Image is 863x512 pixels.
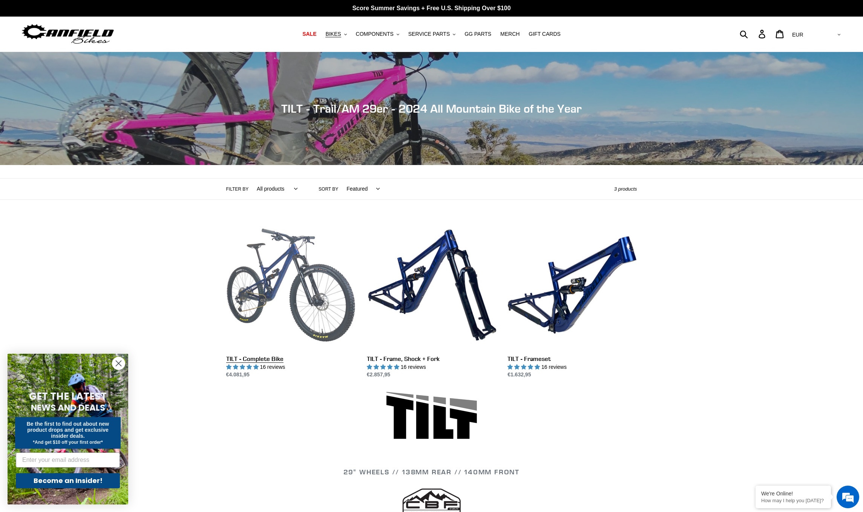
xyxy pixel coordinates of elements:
[356,31,394,37] span: COMPONENTS
[281,102,582,115] span: TILT - Trail/AM 29er - 2024 All Mountain Bike of the Year
[24,38,43,57] img: d_696896380_company_1647369064580_696896380
[112,357,125,370] button: Close dialog
[500,31,520,37] span: MERCH
[4,206,144,232] textarea: Type your message and hit 'Enter'
[124,4,142,22] div: Minimize live chat window
[21,22,115,46] img: Canfield Bikes
[464,31,491,37] span: GG PARTS
[325,31,341,37] span: BIKES
[31,402,105,414] span: NEWS AND DEALS
[614,186,637,192] span: 3 products
[744,26,763,42] input: Search
[761,498,825,503] p: How may I help you today?
[461,29,495,39] a: GG PARTS
[529,31,561,37] span: GIFT CARDS
[226,186,249,193] label: Filter by
[319,186,338,193] label: Sort by
[761,491,825,497] div: We're Online!
[322,29,350,39] button: BIKES
[27,421,109,439] span: Be the first to find out about new product drops and get exclusive insider deals.
[497,29,523,39] a: MERCH
[16,473,120,488] button: Become an Insider!
[343,468,520,476] span: 29" WHEELS // 138mm REAR // 140mm FRONT
[525,29,564,39] a: GIFT CARDS
[33,440,103,445] span: *And get $10 off your first order*
[51,42,138,52] div: Chat with us now
[44,95,104,171] span: We're online!
[8,41,20,53] div: Navigation go back
[405,29,459,39] button: SERVICE PARTS
[16,452,120,468] input: Enter your email address
[408,31,450,37] span: SERVICE PARTS
[302,31,316,37] span: SALE
[352,29,403,39] button: COMPONENTS
[29,390,107,403] span: GET THE LATEST
[299,29,320,39] a: SALE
